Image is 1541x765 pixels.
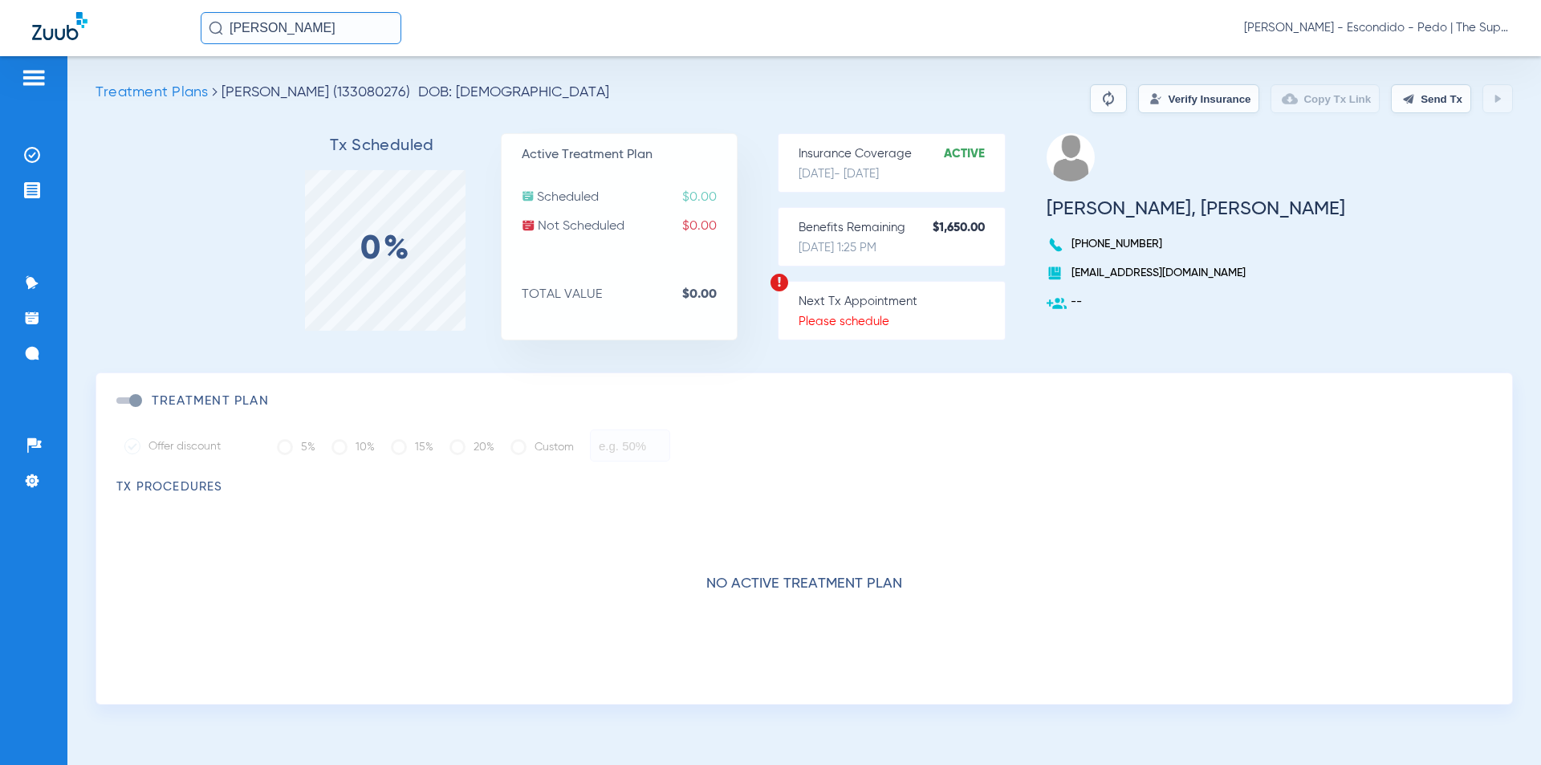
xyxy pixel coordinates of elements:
[522,218,737,234] p: Not Scheduled
[1491,92,1504,105] img: play.svg
[933,220,1005,236] strong: $1,650.00
[391,431,433,463] label: 15%
[116,495,1492,696] div: No active treatment plan
[944,146,1005,162] strong: Active
[209,21,223,35] img: Search Icon
[449,431,494,463] label: 20%
[1244,20,1509,36] span: [PERSON_NAME] - Escondido - Pedo | The Super Dentists
[201,12,401,44] input: Search for patients
[682,218,737,234] span: $0.00
[418,84,609,100] span: DOB: [DEMOGRAPHIC_DATA]
[522,218,535,232] img: not-scheduled.svg
[799,240,1005,256] p: [DATE] 1:25 PM
[124,438,253,454] label: Offer discount
[1099,89,1118,108] img: Reparse
[1047,236,1067,254] img: voice-call-b.svg
[1461,688,1541,765] iframe: Chat Widget
[522,147,737,163] p: Active Treatment Plan
[1391,84,1471,113] button: Send Tx
[1282,91,1298,107] img: link-copy.png
[1047,294,1345,310] p: --
[1047,265,1345,281] p: [EMAIL_ADDRESS][DOMAIN_NAME]
[799,220,1005,236] p: Benefits Remaining
[1138,84,1259,113] button: Verify Insurance
[1047,236,1345,252] p: [PHONE_NUMBER]
[1047,201,1345,217] h3: [PERSON_NAME], [PERSON_NAME]
[222,85,410,100] span: [PERSON_NAME] (133080276)
[799,146,1005,162] p: Insurance Coverage
[21,68,47,87] img: hamburger-icon
[682,287,737,303] strong: $0.00
[799,166,1005,182] p: [DATE] - [DATE]
[264,138,501,154] h3: Tx Scheduled
[799,294,1005,310] p: Next Tx Appointment
[116,479,1492,495] h3: TX Procedures
[522,189,535,202] img: scheduled.svg
[96,85,208,100] span: Treatment Plans
[277,431,315,463] label: 5%
[682,189,737,205] span: $0.00
[590,429,670,462] input: e.g. 50%
[770,273,789,292] img: warning.svg
[522,287,737,303] p: TOTAL VALUE
[331,431,375,463] label: 10%
[1047,133,1095,181] img: profile.png
[799,314,1005,330] p: Please schedule
[1402,92,1415,105] img: send.svg
[1047,265,1063,281] img: book.svg
[152,393,269,409] h3: Treatment Plan
[510,431,574,463] label: Custom
[522,189,737,205] p: Scheduled
[1149,92,1162,105] img: Verify Insurance
[1047,294,1067,314] img: add-user.svg
[1271,84,1380,113] button: Copy Tx Link
[360,242,411,258] label: 0%
[32,12,87,40] img: Zuub Logo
